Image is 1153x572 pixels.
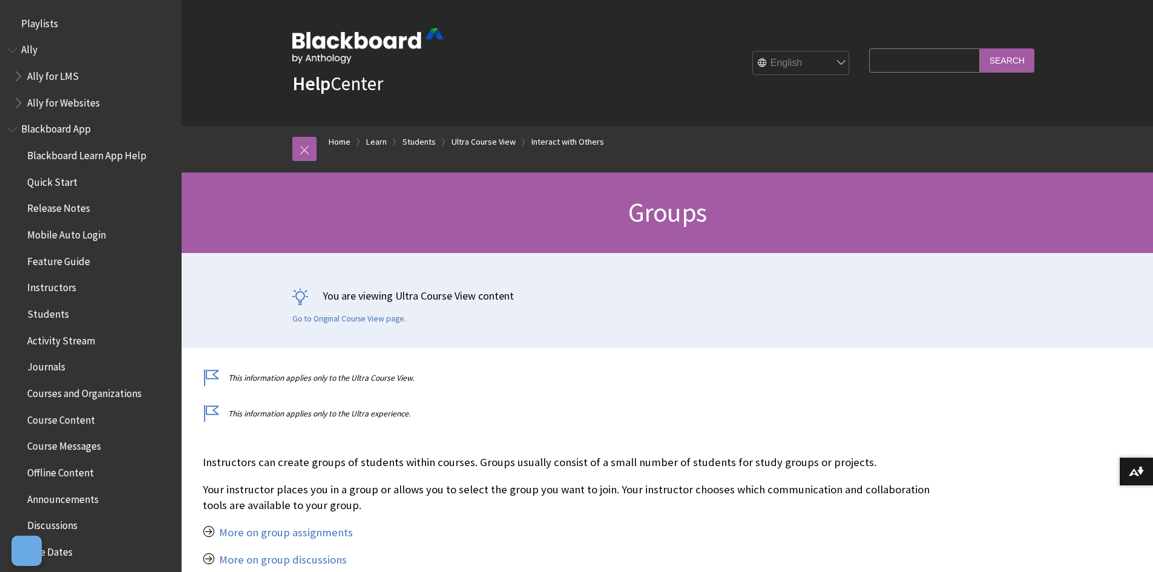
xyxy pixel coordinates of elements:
[292,71,383,96] a: HelpCenter
[27,278,76,294] span: Instructors
[27,489,99,505] span: Announcements
[27,462,94,479] span: Offline Content
[531,134,604,150] a: Interact with Others
[27,93,100,109] span: Ally for Websites
[203,408,953,419] p: This information applies only to the Ultra experience.
[27,251,90,268] span: Feature Guide
[27,515,77,531] span: Discussions
[27,383,142,399] span: Courses and Organizations
[27,225,106,241] span: Mobile Auto Login
[980,48,1034,72] input: Search
[21,40,38,56] span: Ally
[219,525,353,540] a: More on group assignments
[628,196,706,229] span: Groups
[27,542,73,558] span: Due Dates
[27,410,95,426] span: Course Content
[203,372,953,384] p: This information applies only to the Ultra Course View.
[11,536,42,566] button: Open Preferences
[27,172,77,188] span: Quick Start
[21,13,58,30] span: Playlists
[219,553,347,567] a: More on group discussions
[27,357,65,373] span: Journals
[27,436,101,453] span: Course Messages
[292,71,330,96] strong: Help
[329,134,350,150] a: Home
[7,40,174,113] nav: Book outline for Anthology Ally Help
[292,314,406,324] a: Go to Original Course View page.
[21,119,91,136] span: Blackboard App
[203,482,953,513] p: Your instructor places you in a group or allows you to select the group you want to join. Your in...
[366,134,387,150] a: Learn
[452,134,516,150] a: Ultra Course View
[203,455,953,470] p: Instructors can create groups of students within courses. Groups usually consist of a small numbe...
[27,66,79,82] span: Ally for LMS
[27,304,69,320] span: Students
[753,51,850,76] select: Site Language Selector
[292,288,1043,303] p: You are viewing Ultra Course View content
[402,134,436,150] a: Students
[27,145,146,162] span: Blackboard Learn App Help
[27,330,95,347] span: Activity Stream
[7,13,174,34] nav: Book outline for Playlists
[27,199,90,215] span: Release Notes
[292,28,444,64] img: Blackboard by Anthology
